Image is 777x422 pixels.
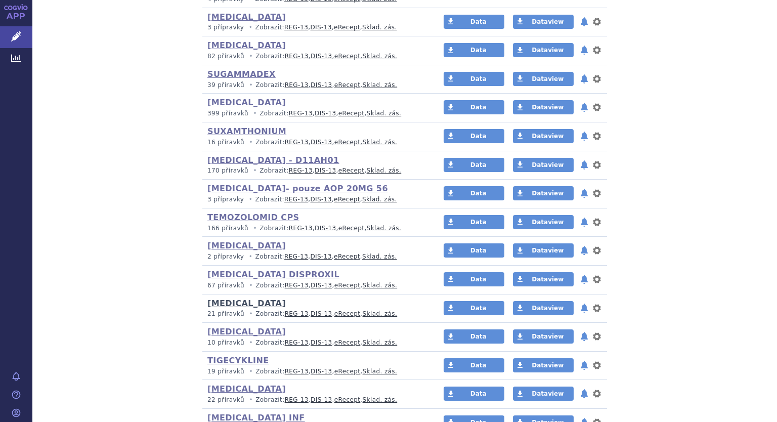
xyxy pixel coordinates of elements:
[207,253,244,260] span: 2 přípravky
[246,367,255,376] i: •
[338,167,365,174] a: eRecept
[207,23,424,32] p: Zobrazit: , , ,
[207,252,424,261] p: Zobrazit: , , ,
[207,167,248,174] span: 170 příravků
[285,396,309,403] a: REG-13
[592,73,602,85] button: nastavení
[444,358,504,372] a: Data
[207,40,286,50] a: [MEDICAL_DATA]
[207,310,244,317] span: 21 příravků
[592,388,602,400] button: nastavení
[592,159,602,171] button: nastavení
[579,216,589,228] button: notifikace
[311,310,332,317] a: DIS-13
[363,339,398,346] a: Sklad. zás.
[207,195,424,204] p: Zobrazit: , , ,
[334,339,361,346] a: eRecept
[470,47,487,54] span: Data
[334,139,361,146] a: eRecept
[289,225,313,232] a: REG-13
[207,368,244,375] span: 19 příravků
[246,52,255,61] i: •
[315,110,336,117] a: DIS-13
[334,81,361,89] a: eRecept
[207,110,248,117] span: 399 příravků
[284,253,308,260] a: REG-13
[207,396,424,404] p: Zobrazit: , , ,
[513,272,574,286] a: Dataview
[246,23,255,32] i: •
[579,244,589,257] button: notifikace
[444,387,504,401] a: Data
[470,390,487,397] span: Data
[513,15,574,29] a: Dataview
[444,72,504,86] a: Data
[284,196,308,203] a: REG-13
[285,310,309,317] a: REG-13
[579,73,589,85] button: notifikace
[444,243,504,258] a: Data
[285,81,309,89] a: REG-13
[311,339,332,346] a: DIS-13
[532,75,564,82] span: Dataview
[532,276,564,283] span: Dataview
[513,243,574,258] a: Dataview
[592,16,602,28] button: nastavení
[207,299,286,308] a: [MEDICAL_DATA]
[470,276,487,283] span: Data
[470,219,487,226] span: Data
[579,130,589,142] button: notifikace
[579,330,589,343] button: notifikace
[311,368,332,375] a: DIS-13
[207,81,244,89] span: 39 příravků
[284,24,308,31] a: REG-13
[250,166,260,175] i: •
[579,101,589,113] button: notifikace
[444,329,504,344] a: Data
[444,186,504,200] a: Data
[532,333,564,340] span: Dataview
[579,187,589,199] button: notifikace
[579,359,589,371] button: notifikace
[444,100,504,114] a: Data
[513,387,574,401] a: Dataview
[363,310,398,317] a: Sklad. zás.
[207,384,286,394] a: [MEDICAL_DATA]
[207,213,299,222] a: TEMOZOLOMID CPS
[579,388,589,400] button: notifikace
[592,244,602,257] button: nastavení
[207,69,276,79] a: SUGAMMADEX
[362,24,397,31] a: Sklad. zás.
[285,339,309,346] a: REG-13
[470,333,487,340] span: Data
[532,161,564,168] span: Dataview
[362,253,397,260] a: Sklad. zás.
[289,167,313,174] a: REG-13
[207,225,248,232] span: 166 příravků
[310,253,331,260] a: DIS-13
[592,359,602,371] button: nastavení
[246,281,255,290] i: •
[592,130,602,142] button: nastavení
[334,310,361,317] a: eRecept
[207,270,339,279] a: [MEDICAL_DATA] DISPROXIL
[207,367,424,376] p: Zobrazit: , , ,
[246,81,255,90] i: •
[310,24,331,31] a: DIS-13
[207,155,339,165] a: [MEDICAL_DATA] - D11AH01
[444,15,504,29] a: Data
[363,368,398,375] a: Sklad. zás.
[532,247,564,254] span: Dataview
[513,301,574,315] a: Dataview
[207,126,286,136] a: SUXAMTHONIUM
[207,310,424,318] p: Zobrazit: , , ,
[592,187,602,199] button: nastavení
[207,81,424,90] p: Zobrazit: , , ,
[367,167,402,174] a: Sklad. zás.
[513,329,574,344] a: Dataview
[250,109,260,118] i: •
[334,368,361,375] a: eRecept
[311,81,332,89] a: DIS-13
[470,161,487,168] span: Data
[207,166,424,175] p: Zobrazit: , , ,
